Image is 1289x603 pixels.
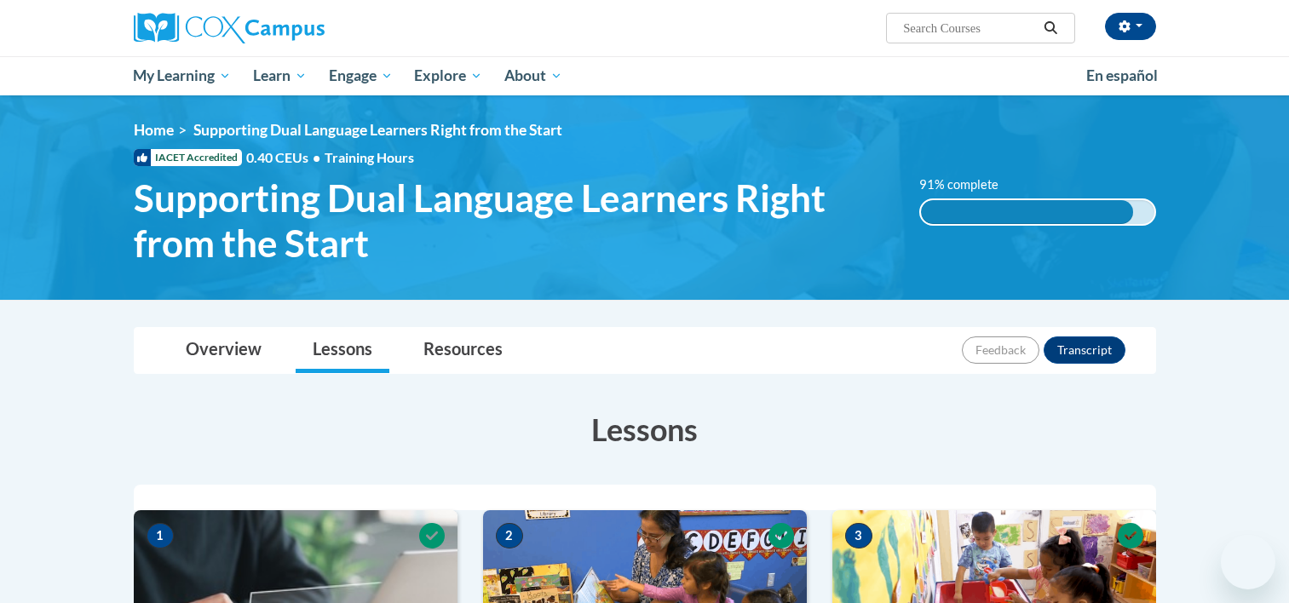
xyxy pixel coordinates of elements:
span: 2 [496,523,523,548]
a: Overview [169,328,279,373]
span: About [504,66,562,86]
span: Engage [329,66,393,86]
span: Explore [414,66,482,86]
a: Lessons [296,328,389,373]
span: 1 [147,523,174,548]
button: Feedback [962,336,1039,364]
button: Search [1038,18,1063,38]
span: Training Hours [325,149,414,165]
a: Learn [242,56,318,95]
span: 3 [845,523,872,548]
span: Learn [253,66,307,86]
button: Account Settings [1105,13,1156,40]
h3: Lessons [134,408,1156,451]
a: Home [134,121,174,139]
div: 91% complete [921,200,1133,224]
button: Transcript [1044,336,1125,364]
span: • [313,149,320,165]
a: Engage [318,56,404,95]
a: About [493,56,573,95]
label: 91% complete [919,175,1017,194]
iframe: Button to launch messaging window [1221,535,1275,589]
a: Cox Campus [134,13,457,43]
a: En español [1075,58,1169,94]
div: Main menu [108,56,1182,95]
span: My Learning [133,66,231,86]
a: Resources [406,328,520,373]
span: En español [1086,66,1158,84]
span: Supporting Dual Language Learners Right from the Start [134,175,895,266]
a: Explore [403,56,493,95]
span: IACET Accredited [134,149,242,166]
input: Search Courses [901,18,1038,38]
span: 0.40 CEUs [246,148,325,167]
img: Cox Campus [134,13,325,43]
span: Supporting Dual Language Learners Right from the Start [193,121,562,139]
a: My Learning [123,56,243,95]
